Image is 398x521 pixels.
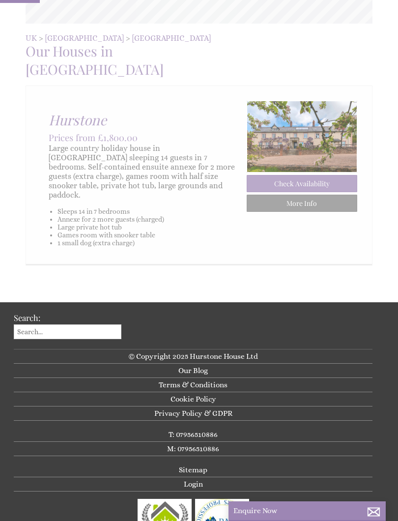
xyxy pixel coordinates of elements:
li: Games room with snooker table [57,231,238,239]
a: Login [14,477,372,492]
a: More Info [247,195,357,212]
li: Sleeps 14 in 7 bedrooms [57,207,238,215]
a: UK [26,33,37,43]
a: Privacy Policy & GDPR [14,406,372,421]
a: M: 07956510886 [14,442,372,456]
a: Check Availability [247,175,357,192]
li: 1 small dog (extra charge) [57,239,238,247]
a: Terms & Conditions [14,378,372,392]
h3: Search: [14,312,121,323]
a: © Copyright 2025 Hurstone House Ltd [14,349,372,364]
a: Hurstone [49,111,107,129]
h1: Our Houses in [GEOGRAPHIC_DATA] [26,42,216,78]
a: Cookie Policy [14,392,372,406]
img: hurstone2_may2021_23.original.jpeg [247,101,357,173]
a: [GEOGRAPHIC_DATA] [132,33,211,43]
a: [GEOGRAPHIC_DATA] [45,33,124,43]
h3: Prices from £1,800.00 [49,131,239,144]
a: Sitemap [14,463,372,477]
li: Large private hot tub [57,223,238,231]
a: Our Blog [14,364,372,378]
input: Search... [14,324,121,339]
p: Large country holiday house in [GEOGRAPHIC_DATA] sleeping 14 guests in 7 bedrooms. Self-contained... [49,144,239,200]
span: > [39,33,43,43]
p: Enquire Now [233,506,381,515]
a: T: 07956510886 [14,428,372,442]
span: > [126,33,130,43]
li: Annexe for 2 more guests (charged) [57,215,238,223]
